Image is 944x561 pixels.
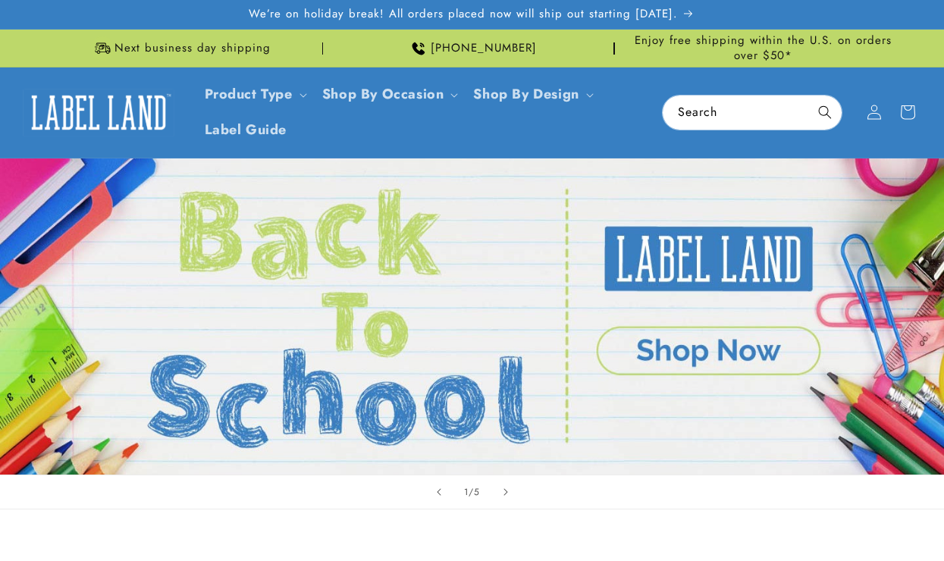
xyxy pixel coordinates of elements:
span: 5 [474,484,480,500]
span: We’re on holiday break! All orders placed now will ship out starting [DATE]. [249,7,678,22]
span: Next business day shipping [114,41,271,56]
button: Search [808,96,842,129]
span: 1 [464,484,469,500]
a: Label Guide [196,112,296,148]
button: Next slide [489,475,522,509]
div: Announcement [38,30,323,67]
a: Label Land [17,83,180,142]
span: Shop By Occasion [322,86,444,103]
span: Label Guide [205,121,287,139]
span: Enjoy free shipping within the U.S. on orders over $50* [621,33,906,63]
img: Label Land [23,89,174,136]
span: [PHONE_NUMBER] [431,41,537,56]
a: Shop By Design [473,84,579,104]
button: Previous slide [422,475,456,509]
a: Product Type [205,84,293,104]
summary: Shop By Occasion [313,77,465,112]
div: Announcement [329,30,614,67]
div: Announcement [621,30,906,67]
span: / [469,484,474,500]
summary: Shop By Design [464,77,599,112]
summary: Product Type [196,77,313,112]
